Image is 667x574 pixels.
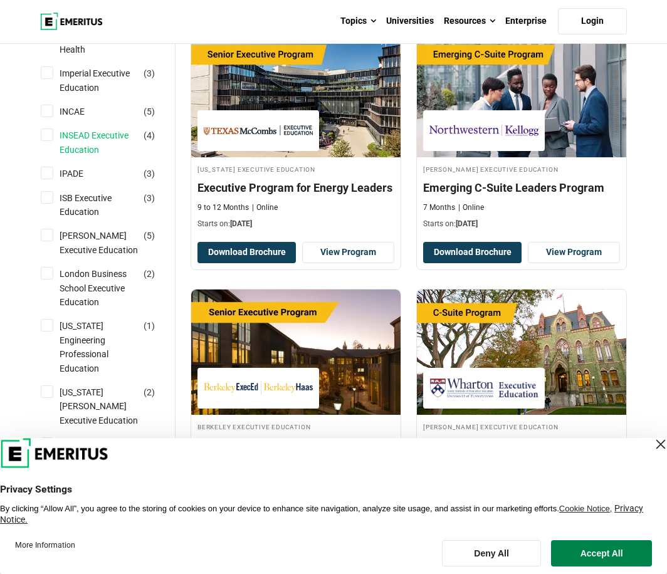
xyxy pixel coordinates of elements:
[60,437,163,479] a: MIT [PERSON_NAME] Executive Education
[197,242,296,263] button: Download Brochure
[144,319,155,333] span: ( )
[302,242,394,263] a: View Program
[60,191,163,219] a: ISB Executive Education
[144,191,155,205] span: ( )
[147,321,152,331] span: 1
[417,32,626,157] img: Emerging C-Suite Leaders Program | Online Leadership Course
[60,267,163,309] a: London Business School Executive Education
[456,219,478,228] span: [DATE]
[423,219,620,229] p: Starts on:
[147,68,152,78] span: 3
[60,66,163,95] a: Imperial Executive Education
[252,202,278,213] p: Online
[191,290,401,415] img: Berkeley Executive Program in AI and Digital Strategy | Online Digital Transformation Course
[417,290,626,509] a: Leadership Course by Wharton Executive Education - October 27, 2025 Wharton Executive Education [...
[423,180,620,196] h4: Emerging C-Suite Leaders Program
[147,269,152,279] span: 2
[558,8,627,34] a: Login
[60,229,163,257] a: [PERSON_NAME] Executive Education
[144,229,155,243] span: ( )
[197,421,394,432] h4: Berkeley Executive Education
[197,180,394,196] h4: Executive Program for Energy Leaders
[144,385,155,399] span: ( )
[147,107,152,117] span: 5
[60,128,163,157] a: INSEAD Executive Education
[147,231,152,241] span: 5
[144,66,155,80] span: ( )
[528,242,620,263] a: View Program
[417,32,626,236] a: Leadership Course by Kellogg Executive Education - October 23, 2025 Kellogg Executive Education [...
[147,169,152,179] span: 3
[60,167,108,180] a: IPADE
[458,202,484,213] p: Online
[423,421,620,432] h4: [PERSON_NAME] Executive Education
[204,117,313,145] img: Texas Executive Education
[191,32,401,236] a: Leadership Course by Texas Executive Education - October 20, 2025 Texas Executive Education [US_S...
[423,164,620,174] h4: [PERSON_NAME] Executive Education
[417,290,626,415] img: C-Suite Leaders Program—Middle East | Online Leadership Course
[147,387,152,397] span: 2
[191,290,401,509] a: Digital Transformation Course by Berkeley Executive Education - October 23, 2025 Berkeley Executi...
[423,202,455,213] p: 7 Months
[423,242,522,263] button: Download Brochure
[204,374,313,402] img: Berkeley Executive Education
[429,374,538,402] img: Wharton Executive Education
[144,437,155,451] span: ( )
[197,219,394,229] p: Starts on:
[144,167,155,180] span: ( )
[60,385,163,427] a: [US_STATE] [PERSON_NAME] Executive Education
[429,117,538,145] img: Kellogg Executive Education
[147,193,152,203] span: 3
[197,164,394,174] h4: [US_STATE] Executive Education
[197,202,249,213] p: 9 to 12 Months
[230,219,252,228] span: [DATE]
[191,32,401,157] img: Executive Program for Energy Leaders | Online Leadership Course
[60,319,163,375] a: [US_STATE] Engineering Professional Education
[147,130,152,140] span: 4
[60,105,110,118] a: INCAE
[144,128,155,142] span: ( )
[144,267,155,281] span: ( )
[144,105,155,118] span: ( )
